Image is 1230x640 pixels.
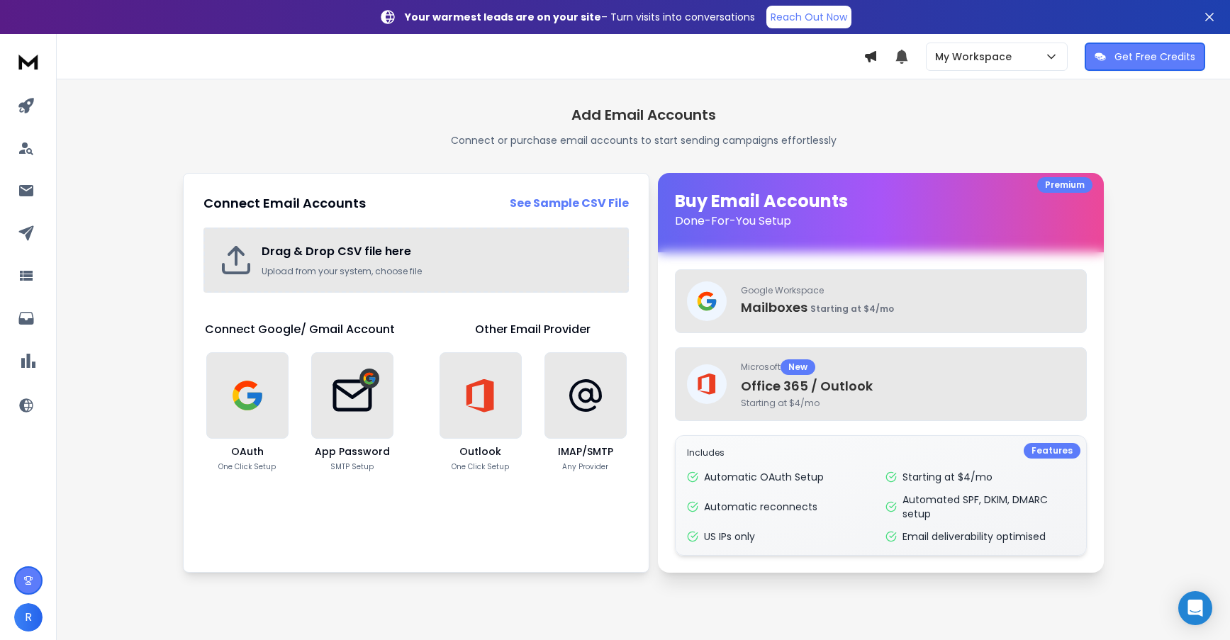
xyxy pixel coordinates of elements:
h3: OAuth [231,444,264,459]
p: SMTP Setup [330,461,374,472]
p: Includes [687,447,1075,459]
p: Email deliverability optimised [902,529,1046,544]
h2: Connect Email Accounts [203,193,366,213]
p: Automatic reconnects [704,500,817,514]
div: New [781,359,815,375]
p: My Workspace [935,50,1017,64]
img: logo [14,48,43,74]
strong: See Sample CSV File [510,195,629,211]
h2: Drag & Drop CSV file here [262,243,613,260]
div: Premium [1037,177,1092,193]
p: Google Workspace [741,285,1075,296]
p: Get Free Credits [1114,50,1195,64]
span: Starting at $4/mo [810,303,894,315]
button: Get Free Credits [1085,43,1205,71]
h1: Buy Email Accounts [675,190,1087,230]
p: Any Provider [562,461,608,472]
p: Starting at $4/mo [902,470,993,484]
strong: Your warmest leads are on your site [405,10,601,24]
p: Reach Out Now [771,10,847,24]
p: US IPs only [704,529,755,544]
p: Upload from your system, choose file [262,266,613,277]
button: R [14,603,43,631]
p: Microsoft [741,359,1075,375]
div: Features [1024,443,1080,459]
p: Office 365 / Outlook [741,376,1075,396]
p: Automatic OAuth Setup [704,470,824,484]
a: Reach Out Now [766,6,851,28]
p: One Click Setup [452,461,509,472]
p: Connect or purchase email accounts to start sending campaigns effortlessly [451,133,837,147]
h1: Connect Google/ Gmail Account [205,321,395,338]
p: Automated SPF, DKIM, DMARC setup [902,493,1075,521]
p: Mailboxes [741,298,1075,318]
h3: Outlook [459,444,501,459]
a: See Sample CSV File [510,195,629,212]
p: One Click Setup [218,461,276,472]
p: Done-For-You Setup [675,213,1087,230]
span: Starting at $4/mo [741,398,1075,409]
h3: App Password [315,444,390,459]
p: – Turn visits into conversations [405,10,755,24]
div: Open Intercom Messenger [1178,591,1212,625]
h1: Add Email Accounts [571,105,716,125]
h3: IMAP/SMTP [558,444,613,459]
h1: Other Email Provider [475,321,591,338]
